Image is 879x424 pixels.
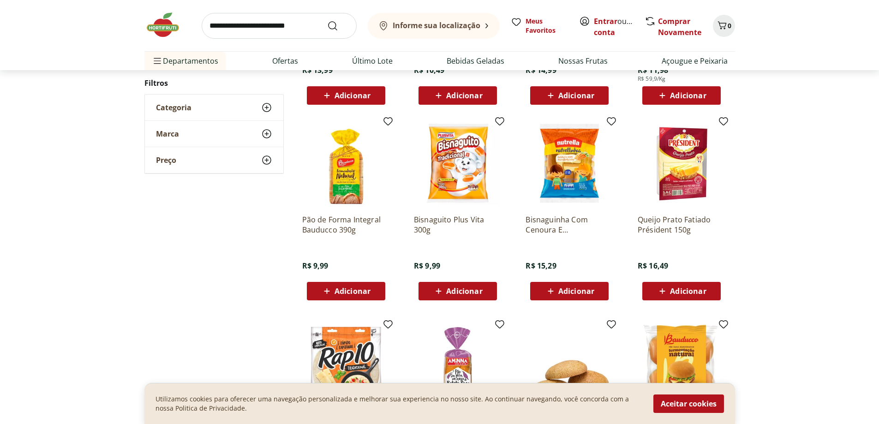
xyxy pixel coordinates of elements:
a: Último Lote [352,55,393,66]
span: Categoria [156,103,191,112]
button: Submit Search [327,20,349,31]
a: Nossas Frutas [558,55,608,66]
span: ou [594,16,635,38]
a: Bebidas Geladas [447,55,504,66]
b: Informe sua localização [393,20,480,30]
span: R$ 15,29 [526,261,556,271]
img: Hortifruti [144,11,191,39]
span: Adicionar [670,92,706,99]
button: Adicionar [419,282,497,300]
span: Adicionar [558,92,594,99]
button: Aceitar cookies [653,394,724,413]
img: PAO DE HAMBURGUER BAUDUCCO 200G [638,322,725,410]
span: R$ 11,98 [638,65,668,75]
img: Pão de Forma Integral Bauducco 390g [302,119,390,207]
button: Menu [152,50,163,72]
span: Adicionar [335,287,371,295]
button: Adicionar [307,282,385,300]
img: PAO BATATA DO S ACU S GLUTEN AMINNA 380G [414,322,502,410]
span: R$ 9,99 [414,261,440,271]
span: R$ 10,49 [414,65,444,75]
span: Marca [156,129,179,138]
button: Adicionar [642,282,721,300]
button: Adicionar [530,86,609,105]
input: search [202,13,357,39]
span: R$ 13,99 [302,65,333,75]
span: Adicionar [558,287,594,295]
a: Bisnaguinha Com Cenoura E Mandioquinha Nutrellinha 300G [526,215,613,235]
a: Ofertas [272,55,298,66]
img: Bisnaguito Plus Vita 300g [414,119,502,207]
p: Utilizamos cookies para oferecer uma navegação personalizada e melhorar sua experiencia no nosso ... [155,394,642,413]
button: Adicionar [419,86,497,105]
a: Pão de Forma Integral Bauducco 390g [302,215,390,235]
span: Adicionar [446,287,482,295]
img: Pão Tortilha Tradicional Rap 10 Pouch 330G [302,322,390,410]
a: Criar conta [594,16,645,37]
span: 0 [728,21,731,30]
button: Marca [145,121,283,147]
span: Adicionar [335,92,371,99]
a: Bisnaguito Plus Vita 300g [414,215,502,235]
button: Adicionar [530,282,609,300]
button: Adicionar [307,86,385,105]
span: Preço [156,155,176,165]
a: Açougue e Peixaria [662,55,728,66]
img: Queijo Prato Fatiado Président 150g [638,119,725,207]
span: R$ 14,99 [526,65,556,75]
span: Meus Favoritos [526,17,568,35]
span: R$ 59,9/Kg [638,75,666,83]
button: Categoria [145,95,283,120]
a: Entrar [594,16,617,26]
button: Informe sua localização [368,13,500,39]
span: Departamentos [152,50,218,72]
span: R$ 16,49 [638,261,668,271]
a: Queijo Prato Fatiado Président 150g [638,215,725,235]
button: Preço [145,147,283,173]
span: Adicionar [446,92,482,99]
button: Carrinho [713,15,735,37]
span: R$ 9,99 [302,261,329,271]
img: Mini Broa Erva-Doce [526,322,613,410]
a: Comprar Novamente [658,16,701,37]
span: Adicionar [670,287,706,295]
img: Bisnaguinha Com Cenoura E Mandioquinha Nutrellinha 300G [526,119,613,207]
a: Meus Favoritos [511,17,568,35]
button: Adicionar [642,86,721,105]
h2: Filtros [144,74,284,92]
